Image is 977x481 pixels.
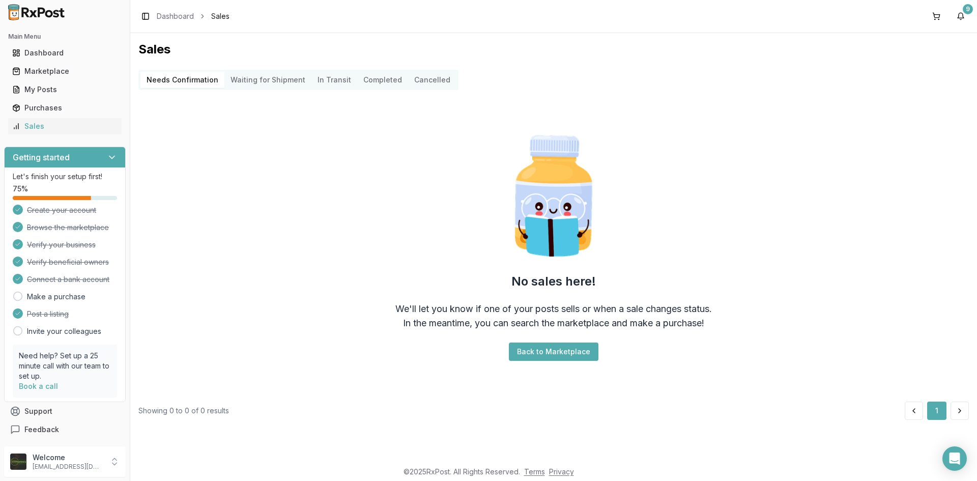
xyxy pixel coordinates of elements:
div: In the meantime, you can search the marketplace and make a purchase! [403,316,704,330]
button: Waiting for Shipment [224,72,311,88]
div: Dashboard [12,48,118,58]
div: Open Intercom Messenger [942,446,967,471]
a: Invite your colleagues [27,326,101,336]
button: My Posts [4,81,126,98]
span: Verify beneficial owners [27,257,109,267]
p: Let's finish your setup first! [13,172,117,182]
a: Dashboard [8,44,122,62]
div: Marketplace [12,66,118,76]
p: Welcome [33,452,103,463]
button: Completed [357,72,408,88]
p: Need help? Set up a 25 minute call with our team to set up. [19,351,111,381]
button: 9 [953,8,969,24]
a: Purchases [8,99,122,117]
span: Connect a bank account [27,274,109,285]
img: RxPost Logo [4,4,69,20]
span: Browse the marketplace [27,222,109,233]
nav: breadcrumb [157,11,229,21]
div: We'll let you know if one of your posts sells or when a sale changes status. [395,302,712,316]
p: [EMAIL_ADDRESS][DOMAIN_NAME] [33,463,103,471]
button: Purchases [4,100,126,116]
div: Sales [12,121,118,131]
h3: Getting started [13,151,70,163]
a: Privacy [549,467,574,476]
a: My Posts [8,80,122,99]
img: User avatar [10,454,26,470]
div: 9 [963,4,973,14]
button: Marketplace [4,63,126,79]
button: Feedback [4,420,126,439]
a: Dashboard [157,11,194,21]
h1: Sales [138,41,969,58]
h2: No sales here! [511,273,596,290]
span: Create your account [27,205,96,215]
span: Post a listing [27,309,69,319]
span: Verify your business [27,240,96,250]
div: Showing 0 to 0 of 0 results [138,406,229,416]
a: Marketplace [8,62,122,80]
a: Sales [8,117,122,135]
span: Sales [211,11,229,21]
a: Book a call [19,382,58,390]
button: Sales [4,118,126,134]
span: Feedback [24,425,59,435]
button: 1 [927,402,946,420]
span: 75 % [13,184,28,194]
button: Dashboard [4,45,126,61]
h2: Main Menu [8,33,122,41]
button: Support [4,402,126,420]
a: Make a purchase [27,292,85,302]
button: Back to Marketplace [509,343,598,361]
button: Cancelled [408,72,456,88]
button: Needs Confirmation [140,72,224,88]
div: My Posts [12,84,118,95]
button: In Transit [311,72,357,88]
div: Purchases [12,103,118,113]
img: Smart Pill Bottle [489,131,619,261]
a: Terms [524,467,545,476]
